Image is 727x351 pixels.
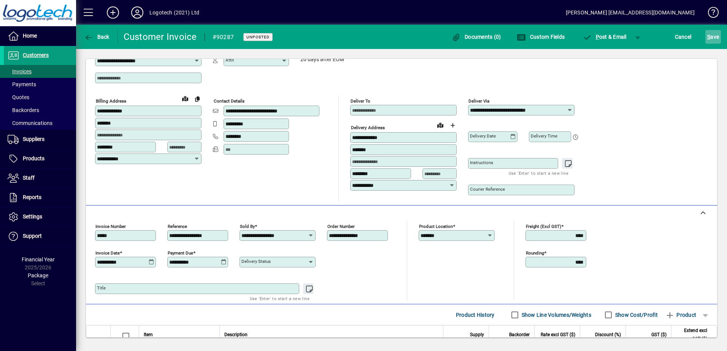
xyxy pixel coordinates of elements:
[125,6,149,19] button: Profile
[327,224,355,229] mat-label: Order number
[579,30,630,44] button: Post & Email
[707,34,710,40] span: S
[4,149,76,168] a: Products
[583,34,627,40] span: ost & Email
[168,224,187,229] mat-label: Reference
[76,30,118,44] app-page-header-button: Back
[8,81,36,87] span: Payments
[224,330,248,339] span: Description
[673,30,694,44] button: Cancel
[470,330,484,339] span: Supply
[676,326,707,343] span: Extend excl GST ($)
[4,188,76,207] a: Reports
[191,93,203,105] button: Copy to Delivery address
[509,169,568,177] mat-hint: Use 'Enter' to start a new line
[84,34,110,40] span: Back
[452,34,501,40] span: Documents (0)
[4,27,76,46] a: Home
[23,233,42,239] span: Support
[4,104,76,117] a: Backorders
[517,34,565,40] span: Custom Fields
[8,107,39,113] span: Backorders
[4,169,76,188] a: Staff
[97,285,106,291] mat-label: Title
[213,31,234,43] div: #90287
[515,30,567,44] button: Custom Fields
[23,175,35,181] span: Staff
[246,35,270,40] span: Unposted
[526,224,561,229] mat-label: Freight (excl GST)
[434,119,446,131] a: View on map
[225,57,234,63] mat-label: Attn
[8,120,52,126] span: Communications
[596,34,599,40] span: P
[124,31,197,43] div: Customer Invoice
[4,117,76,130] a: Communications
[23,155,44,161] span: Products
[614,311,658,319] label: Show Cost/Profit
[300,57,344,63] span: 20 days after EOM
[702,2,717,26] a: Knowledge Base
[531,133,557,139] mat-label: Delivery time
[651,330,667,339] span: GST ($)
[23,213,42,220] span: Settings
[23,52,49,58] span: Customers
[675,31,692,43] span: Cancel
[662,308,700,322] button: Product
[446,119,459,131] button: Choose address
[4,207,76,226] a: Settings
[595,330,621,339] span: Discount (%)
[95,250,120,256] mat-label: Invoice date
[28,272,48,278] span: Package
[23,136,44,142] span: Suppliers
[4,65,76,78] a: Invoices
[22,256,55,262] span: Financial Year
[4,78,76,91] a: Payments
[526,250,544,256] mat-label: Rounding
[95,224,126,229] mat-label: Invoice number
[665,309,696,321] span: Product
[707,31,719,43] span: ave
[23,194,41,200] span: Reports
[23,33,37,39] span: Home
[450,30,503,44] button: Documents (0)
[468,98,489,104] mat-label: Deliver via
[541,330,575,339] span: Rate excl GST ($)
[179,92,191,104] a: View on map
[419,224,453,229] mat-label: Product location
[168,250,193,256] mat-label: Payment due
[8,68,32,74] span: Invoices
[705,30,721,44] button: Save
[241,259,271,264] mat-label: Delivery status
[470,133,496,139] mat-label: Delivery date
[470,187,505,192] mat-label: Courier Reference
[453,308,498,322] button: Product History
[144,330,153,339] span: Item
[101,6,125,19] button: Add
[82,30,111,44] button: Back
[4,91,76,104] a: Quotes
[149,6,199,19] div: Logotech (2021) Ltd
[8,94,29,100] span: Quotes
[351,98,370,104] mat-label: Deliver To
[240,224,255,229] mat-label: Sold by
[470,160,493,165] mat-label: Instructions
[4,130,76,149] a: Suppliers
[520,311,591,319] label: Show Line Volumes/Weights
[4,227,76,246] a: Support
[566,6,695,19] div: [PERSON_NAME] [EMAIL_ADDRESS][DOMAIN_NAME]
[456,309,495,321] span: Product History
[250,294,310,303] mat-hint: Use 'Enter' to start a new line
[509,330,530,339] span: Backorder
